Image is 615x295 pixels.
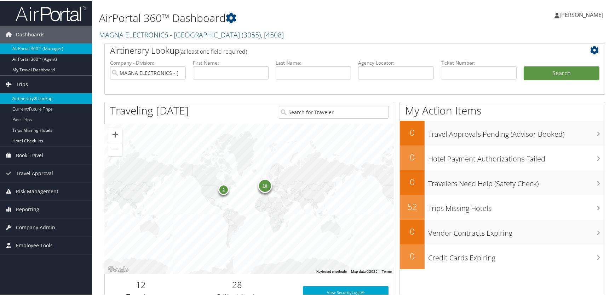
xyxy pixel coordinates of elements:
span: [PERSON_NAME] [559,10,603,18]
h2: 12 [110,278,172,290]
h3: Credit Cards Expiring [428,249,605,262]
a: 0Vendor Contracts Expiring [400,219,605,244]
span: Risk Management [16,182,58,200]
button: Zoom in [108,127,122,141]
img: Google [107,264,130,273]
button: Search [524,66,599,80]
span: Employee Tools [16,236,53,254]
label: Last Name: [276,59,351,66]
h3: Hotel Payment Authorizations Failed [428,150,605,163]
a: Open this area in Google Maps (opens a new window) [107,264,130,273]
span: Map data ©2025 [351,269,378,273]
label: Company - Division: [110,59,186,66]
input: Search for Traveler [279,105,389,118]
h1: My Action Items [400,102,605,117]
button: Keyboard shortcuts [316,269,347,273]
label: Ticket Number: [441,59,517,66]
a: 0Travelers Need Help (Safety Check) [400,170,605,194]
h2: 0 [400,249,425,261]
h3: Trips Missing Hotels [428,199,605,213]
h2: 0 [400,225,425,237]
span: Reporting [16,200,39,218]
button: Zoom out [108,141,122,155]
h3: Vendor Contracts Expiring [428,224,605,237]
a: MAGNA ELECTRONICS - [GEOGRAPHIC_DATA] [99,29,284,39]
div: 10 [258,178,272,192]
span: Dashboards [16,25,45,43]
h1: Traveling [DATE] [110,102,189,117]
a: Terms (opens in new tab) [382,269,392,273]
h2: 28 [182,278,292,290]
a: [PERSON_NAME] [554,4,610,25]
h2: 0 [400,126,425,138]
label: Agency Locator: [358,59,434,66]
h2: 52 [400,200,425,212]
a: 0Hotel Payment Authorizations Failed [400,145,605,170]
a: 0Credit Cards Expiring [400,244,605,269]
span: Trips [16,75,28,93]
h3: Travelers Need Help (Safety Check) [428,175,605,188]
span: Travel Approval [16,164,53,182]
h2: 0 [400,175,425,187]
h1: AirPortal 360™ Dashboard [99,10,440,25]
span: Company Admin [16,218,55,236]
h3: Travel Approvals Pending (Advisor Booked) [428,125,605,138]
span: , [ 4508 ] [261,29,284,39]
a: 52Trips Missing Hotels [400,194,605,219]
div: 2 [218,183,229,194]
a: 0Travel Approvals Pending (Advisor Booked) [400,120,605,145]
span: Book Travel [16,146,43,164]
span: ( 3055 ) [242,29,261,39]
span: (at least one field required) [179,47,247,55]
h2: Airtinerary Lookup [110,44,558,56]
h2: 0 [400,151,425,163]
img: airportal-logo.png [16,5,86,21]
label: First Name: [193,59,269,66]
